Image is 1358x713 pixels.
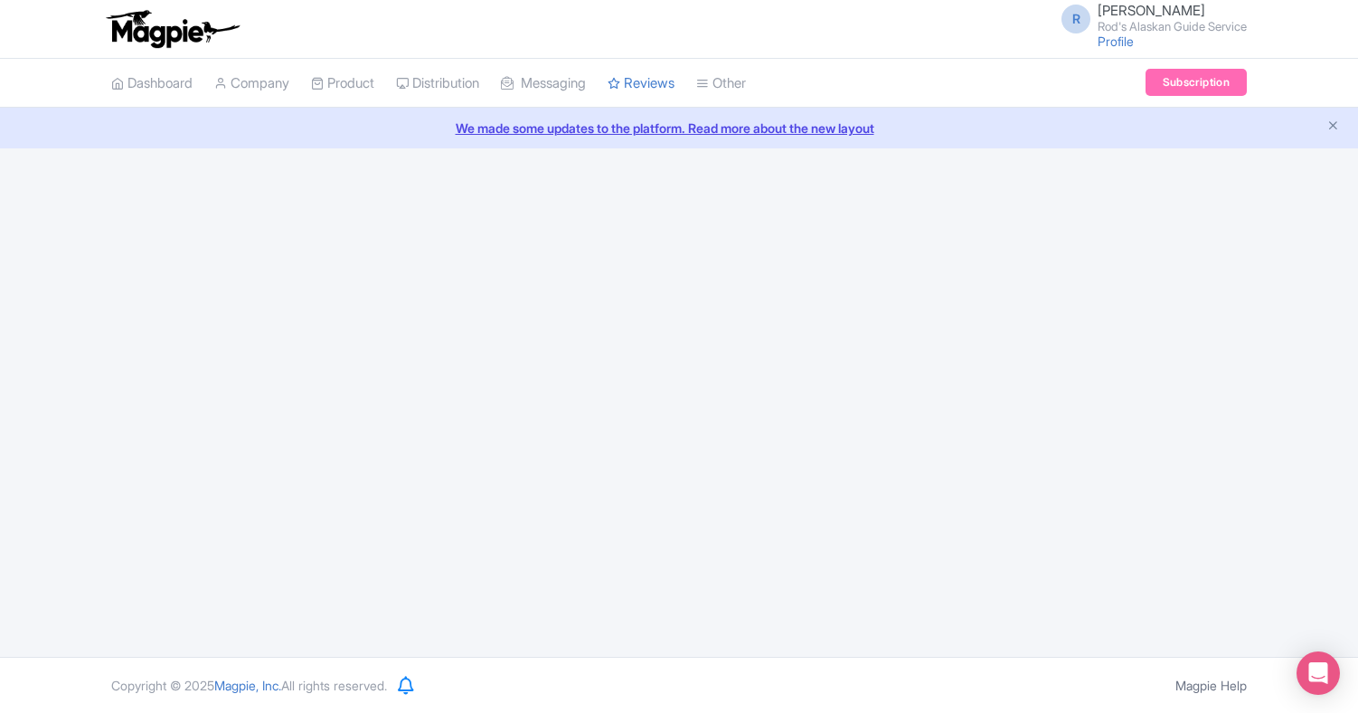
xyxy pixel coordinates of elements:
[111,59,193,109] a: Dashboard
[1098,2,1205,19] span: [PERSON_NAME]
[396,59,479,109] a: Distribution
[501,59,586,109] a: Messaging
[102,9,242,49] img: logo-ab69f6fb50320c5b225c76a69d11143b.png
[1098,21,1247,33] small: Rod's Alaskan Guide Service
[1061,5,1090,33] span: R
[100,676,398,695] div: Copyright © 2025 All rights reserved.
[1175,678,1247,693] a: Magpie Help
[696,59,746,109] a: Other
[11,119,1347,138] a: We made some updates to the platform. Read more about the new layout
[1146,69,1247,96] a: Subscription
[311,59,374,109] a: Product
[214,59,289,109] a: Company
[1326,117,1340,138] button: Close announcement
[1098,33,1134,49] a: Profile
[608,59,674,109] a: Reviews
[1297,651,1340,695] div: Open Intercom Messenger
[214,678,281,693] span: Magpie, Inc.
[1051,4,1247,33] a: R [PERSON_NAME] Rod's Alaskan Guide Service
